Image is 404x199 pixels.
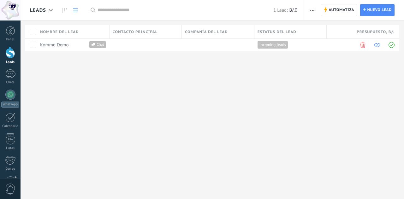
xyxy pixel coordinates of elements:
[113,29,158,35] span: Contacto principal
[360,4,395,16] a: Nuevo lead
[258,29,296,35] span: Estatus del lead
[1,124,20,128] div: Calendario
[40,29,79,35] span: Nombre del lead
[185,29,228,35] span: Compañía del lead
[1,60,20,64] div: Leads
[357,29,395,35] span: Presupuesto , B/.
[1,102,19,108] div: WhatsApp
[329,4,354,16] span: Automatiza
[40,42,69,48] a: Kommo Demo
[95,41,106,48] span: Chat
[1,167,20,171] div: Correo
[1,38,20,42] div: Panel
[1,146,20,150] div: Listas
[30,7,46,13] span: Leads
[1,80,20,85] div: Chats
[367,4,392,16] span: Nuevo lead
[321,4,357,16] a: Automatiza
[289,7,297,13] span: B/.0
[273,7,288,13] span: 1 Lead:
[259,42,286,48] span: Incoming leads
